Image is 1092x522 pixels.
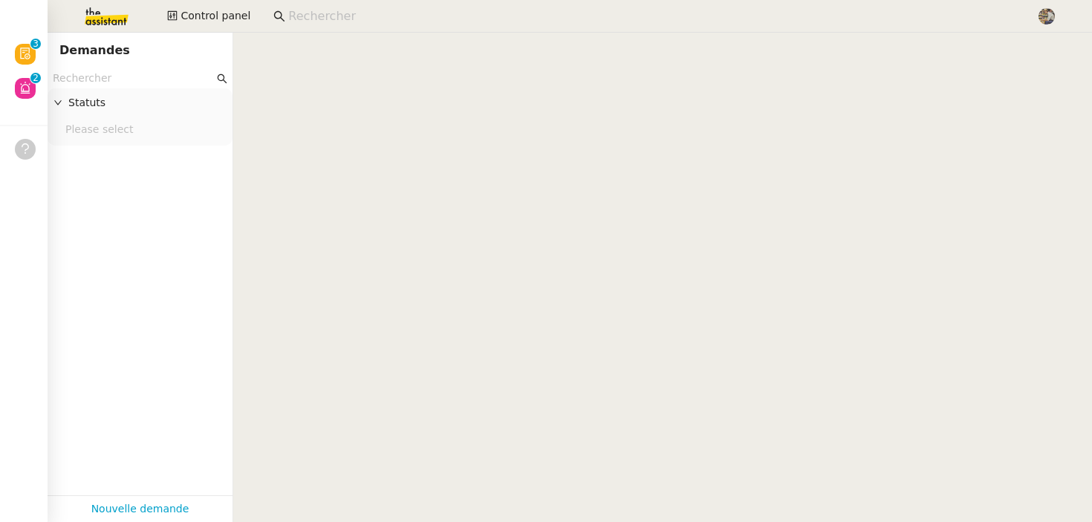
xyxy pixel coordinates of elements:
img: 388bd129-7e3b-4cb1-84b4-92a3d763e9b7 [1039,8,1055,25]
p: 2 [33,73,39,86]
input: Rechercher [53,70,214,87]
span: Control panel [181,7,250,25]
button: Control panel [158,6,259,27]
nz-badge-sup: 2 [30,73,41,83]
a: Nouvelle demande [91,500,189,518]
nz-badge-sup: 3 [30,39,41,49]
span: Statuts [68,94,227,111]
p: 3 [33,39,39,52]
nz-page-header-title: Demandes [59,40,130,61]
div: Statuts [48,88,233,117]
input: Rechercher [288,7,1021,27]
